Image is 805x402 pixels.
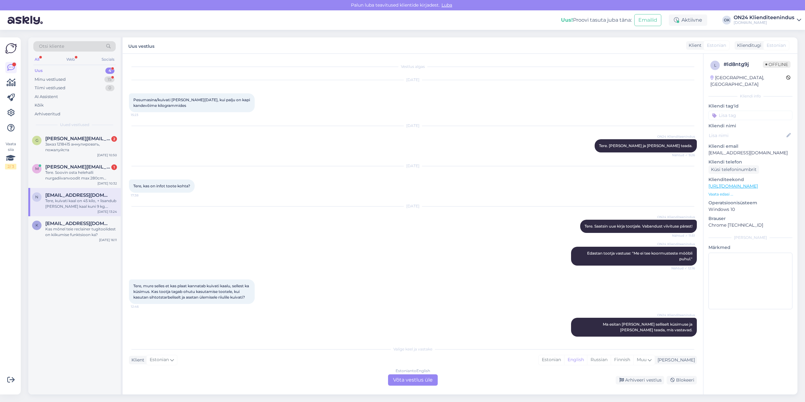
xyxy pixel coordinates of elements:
[35,102,44,108] div: Kõik
[686,42,702,49] div: Klient
[671,153,695,157] span: Nähtud ✓ 9:26
[564,355,587,365] div: English
[708,206,792,213] p: Windows 10
[708,176,792,183] p: Klienditeekond
[35,111,60,117] div: Arhiveeritud
[616,376,664,384] div: Arhiveeri vestlus
[722,16,731,25] div: OK
[708,183,758,189] a: [URL][DOMAIN_NAME]
[561,16,632,24] div: Proovi tasuta juba täna:
[45,198,117,209] div: Tere, kuivati kaal on 45 kilo, + lisandub [PERSON_NAME] kaal kuni 9 kg. [PERSON_NAME] peaks kanna...
[561,17,573,23] b: Uus!
[97,153,117,157] div: [DATE] 10:50
[440,2,454,8] span: Luba
[65,55,76,63] div: Web
[129,77,697,83] div: [DATE]
[35,94,58,100] div: AI Assistent
[5,141,16,169] div: Vaata siia
[35,166,39,171] span: m
[708,150,792,156] p: [EMAIL_ADDRESS][DOMAIN_NAME]
[637,357,647,362] span: Muu
[129,203,697,209] div: [DATE]
[111,136,117,142] div: 2
[709,132,785,139] input: Lisa nimi
[708,244,792,251] p: Märkmed
[388,374,438,386] div: Võta vestlus üle
[45,226,117,238] div: Kas mõnel teie reclainer tugitoolidest on kiikumise funktsioon ka?
[708,123,792,129] p: Kliendi nimi
[131,304,154,309] span: 12:46
[735,42,761,49] div: Klienditugi
[105,68,114,74] div: 4
[708,165,759,174] div: Küsi telefoninumbrit
[724,61,763,68] div: # ld8ntg9j
[655,357,695,363] div: [PERSON_NAME]
[708,103,792,109] p: Kliendi tag'id
[734,15,801,25] a: ON24 Klienditeenindus[DOMAIN_NAME]
[539,355,564,365] div: Estonian
[36,138,38,143] span: g
[45,164,111,170] span: monika.jasson@gmail.com
[587,355,611,365] div: Russian
[708,159,792,165] p: Kliendi telefon
[763,61,791,68] span: Offline
[45,192,111,198] span: nele.mandla@gmail.com
[708,143,792,150] p: Kliendi email
[35,68,43,74] div: Uus
[657,215,695,219] span: ON24 Klienditeenindus
[657,313,695,317] span: ON24 Klienditeenindus
[734,20,794,25] div: [DOMAIN_NAME]
[599,143,692,148] span: Tere. [PERSON_NAME] ja [PERSON_NAME] teada.
[35,76,66,83] div: Minu vestlused
[133,184,190,188] span: Tere, kas on infot toote kohta?
[129,123,697,129] div: [DATE]
[150,356,169,363] span: Estonian
[133,97,251,108] span: Pesumasina/kuivati [PERSON_NAME][DATE], kui palju on kapi kandevõime kilogrammides
[128,41,154,50] label: Uus vestlus
[708,222,792,229] p: Chrome [TECHNICAL_ID]
[133,284,250,300] span: Tere, mure selles et kas plaat kannatab kuivati kaalu, sellest ka küsimus. Kas tootja tagab ohutu...
[131,193,154,198] span: 17:38
[45,141,117,153] div: Заказ 1218415 аннулировать, пожалуйста
[129,357,144,363] div: Klient
[603,322,693,332] span: Ma esitan [PERSON_NAME] selliselt küsimuse ja [PERSON_NAME] teada, mis vastavad.
[111,164,117,170] div: 1
[35,85,65,91] div: Tiimi vestlused
[36,223,38,228] span: K
[35,195,38,199] span: n
[634,14,661,26] button: Emailid
[708,191,792,197] p: Vaata edasi ...
[708,200,792,206] p: Operatsioonisüsteem
[5,42,17,54] img: Askly Logo
[671,266,695,271] span: Nähtud ✓ 12:16
[734,15,794,20] div: ON24 Klienditeenindus
[100,55,116,63] div: Socials
[131,113,154,117] span: 15:23
[45,170,117,181] div: Tere. Soovin osta helehalli nurgadiivanvoodit max 280cm laiusega ja alates 180cm nurga läbimõõdug...
[5,164,16,169] div: 2 / 3
[105,85,114,91] div: 0
[587,251,693,261] span: Edastan tootja vastuse: "Me ei tee koormusteste mööbli puhul."
[33,55,41,63] div: All
[708,235,792,240] div: [PERSON_NAME]
[611,355,633,365] div: Finnish
[60,122,89,128] span: Uued vestlused
[129,64,697,69] div: Vestlus algas
[657,242,695,246] span: ON24 Klienditeenindus
[585,224,692,229] span: Tere. Saatsin uue kirja tootjale. Vabandust viivituse pärast!
[657,134,695,139] span: ON24 Klienditeenindus
[99,238,117,242] div: [DATE] 16:11
[669,14,707,26] div: Aktiivne
[714,63,716,68] span: l
[396,368,430,374] div: Estonian to English
[104,76,114,83] div: 15
[767,42,786,49] span: Estonian
[708,111,792,120] input: Lisa tag
[97,209,117,214] div: [DATE] 13:24
[97,181,117,186] div: [DATE] 10:32
[707,42,726,49] span: Estonian
[667,376,697,384] div: Blokeeri
[710,74,786,88] div: [GEOGRAPHIC_DATA], [GEOGRAPHIC_DATA]
[129,163,697,169] div: [DATE]
[708,93,792,99] div: Kliendi info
